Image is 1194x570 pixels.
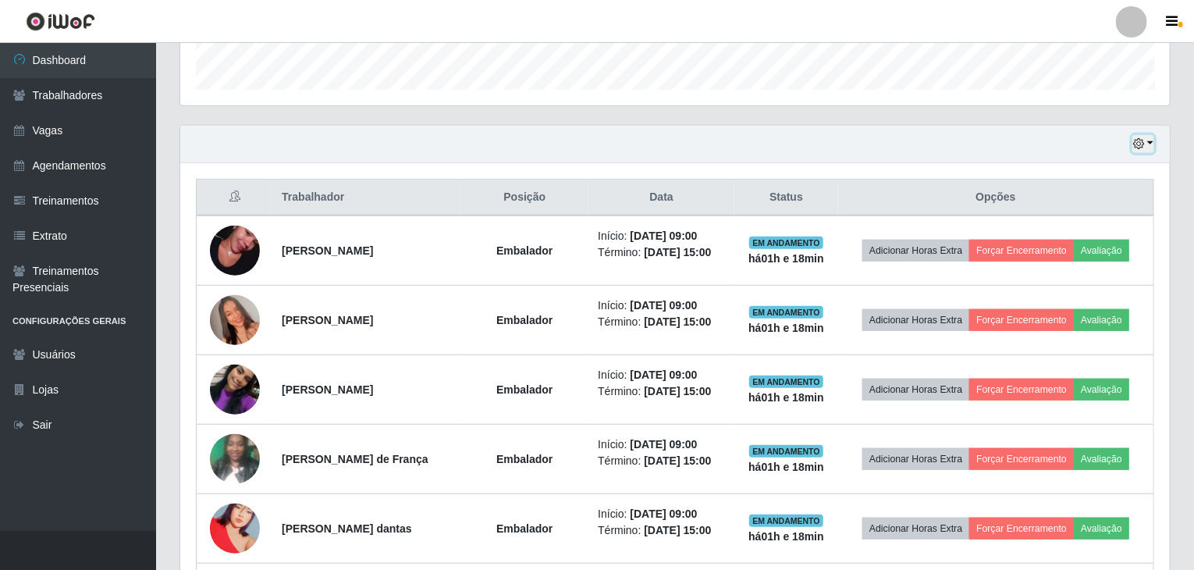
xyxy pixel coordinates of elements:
[598,367,725,383] li: Início:
[282,383,373,396] strong: [PERSON_NAME]
[598,506,725,522] li: Início:
[838,180,1153,216] th: Opções
[496,453,553,465] strong: Embalador
[496,383,553,396] strong: Embalador
[969,518,1074,540] button: Forçar Encerramento
[598,522,725,539] li: Término:
[460,180,588,216] th: Posição
[1074,448,1129,470] button: Avaliação
[862,379,969,401] button: Adicionar Horas Extra
[598,244,725,261] li: Término:
[282,453,428,465] strong: [PERSON_NAME] de França
[598,228,725,244] li: Início:
[631,508,698,520] time: [DATE] 09:00
[862,448,969,470] button: Adicionar Horas Extra
[749,376,823,388] span: EM ANDAMENTO
[749,515,823,527] span: EM ANDAMENTO
[969,309,1074,331] button: Forçar Encerramento
[749,237,823,249] span: EM ANDAMENTO
[644,454,711,467] time: [DATE] 15:00
[1074,309,1129,331] button: Avaliação
[644,524,711,536] time: [DATE] 15:00
[644,315,711,328] time: [DATE] 15:00
[748,322,824,334] strong: há 01 h e 18 min
[862,309,969,331] button: Adicionar Horas Extra
[282,314,373,326] strong: [PERSON_NAME]
[644,385,711,397] time: [DATE] 15:00
[969,448,1074,470] button: Forçar Encerramento
[862,518,969,540] button: Adicionar Horas Extra
[1074,240,1129,262] button: Avaliação
[969,379,1074,401] button: Forçar Encerramento
[598,383,725,400] li: Término:
[282,244,373,257] strong: [PERSON_NAME]
[1074,518,1129,540] button: Avaliação
[210,426,260,492] img: 1713098995975.jpeg
[588,180,734,216] th: Data
[862,240,969,262] button: Adicionar Horas Extra
[631,230,698,242] time: [DATE] 09:00
[272,180,460,216] th: Trabalhador
[210,345,260,434] img: 1704842067547.jpeg
[282,522,411,535] strong: [PERSON_NAME] dantas
[969,240,1074,262] button: Forçar Encerramento
[598,436,725,453] li: Início:
[631,299,698,312] time: [DATE] 09:00
[1074,379,1129,401] button: Avaliação
[749,306,823,319] span: EM ANDAMENTO
[210,276,260,365] img: 1751455620559.jpeg
[598,297,725,314] li: Início:
[748,252,824,265] strong: há 01 h e 18 min
[748,391,824,404] strong: há 01 h e 18 min
[644,246,711,258] time: [DATE] 15:00
[631,438,698,451] time: [DATE] 09:00
[598,314,725,330] li: Término:
[496,522,553,535] strong: Embalador
[748,461,824,473] strong: há 01 h e 18 min
[734,180,838,216] th: Status
[496,314,553,326] strong: Embalador
[210,206,260,295] img: 1717438276108.jpeg
[26,12,95,31] img: CoreUI Logo
[496,244,553,257] strong: Embalador
[598,453,725,469] li: Término:
[749,445,823,458] span: EM ANDAMENTO
[748,530,824,543] strong: há 01 h e 18 min
[631,369,698,381] time: [DATE] 09:00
